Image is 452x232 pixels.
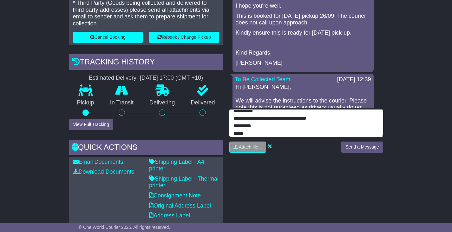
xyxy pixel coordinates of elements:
p: Pickup [69,99,102,106]
span: © One World Courier 2025. All rights reserved. [79,225,170,230]
div: Tracking history [69,54,223,71]
p: Kind Regards, [236,50,370,56]
p: Delivering [141,99,183,106]
a: Shipping Label - A4 printer [149,159,204,172]
div: Quick Actions [69,140,223,157]
div: Estimated Delivery - [69,75,223,82]
div: [DATE] 17:00 (GMT +10) [140,75,203,82]
p: [PERSON_NAME] [236,60,370,67]
div: [DATE] 12:39 [337,76,371,83]
button: Send a Message [341,142,383,153]
p: I hope you're well. [236,3,370,10]
a: Address Label [149,212,190,219]
p: Kindly ensure this is ready for [DATE] pick-up. [236,30,370,36]
p: Hi [PERSON_NAME], We will advise the instructions to the courier. Please note this is not gurante... [236,84,370,139]
a: Original Address Label [149,202,211,209]
a: To Be Collected Team [235,76,291,83]
a: Shipping Label - Thermal printer [149,176,219,189]
button: Cancel Booking [73,32,143,43]
a: Download Documents [73,169,134,175]
button: View Full Tracking [69,119,113,130]
p: Delivered [183,99,223,106]
a: Email Documents [73,159,123,165]
p: In Transit [102,99,141,106]
a: Consignment Note [149,192,201,199]
button: Rebook / Change Pickup [149,32,219,43]
p: This is booked for [DATE] pickup 26/09. The courier does not call upon approach. [236,13,370,26]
